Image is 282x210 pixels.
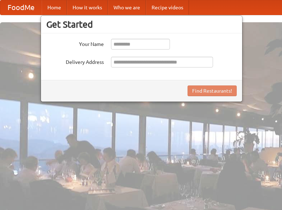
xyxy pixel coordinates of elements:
[188,85,237,96] button: Find Restaurants!
[46,57,104,66] label: Delivery Address
[146,0,189,15] a: Recipe videos
[108,0,146,15] a: Who we are
[42,0,67,15] a: Home
[67,0,108,15] a: How it works
[46,19,237,30] h3: Get Started
[46,39,104,48] label: Your Name
[0,0,42,15] a: FoodMe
